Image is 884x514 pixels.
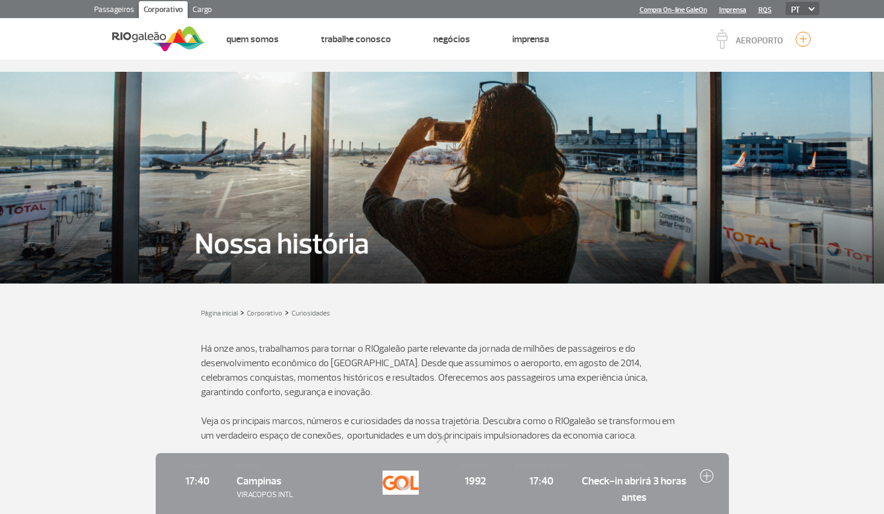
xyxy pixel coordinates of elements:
[171,462,224,471] span: HORÁRIO
[758,6,772,14] a: RQS
[640,6,707,14] a: Compra On-line GaleOn
[448,462,502,471] span: Nº DO VOO
[580,462,687,471] span: STATUS
[237,474,281,487] span: Campinas
[240,305,244,319] a: >
[171,473,224,489] span: 17:40
[188,1,217,21] a: Cargo
[514,473,568,489] span: 17:40
[512,33,549,45] a: Imprensa
[201,309,238,318] a: Página inicial
[448,473,502,489] span: 1992
[433,33,470,45] a: Negócios
[321,33,391,45] a: Trabalhe Conosco
[247,309,282,318] a: Corporativo
[226,33,279,45] a: Quem Somos
[291,309,330,318] a: Curiosidades
[514,462,568,471] span: HORÁRIO ESTIMADO
[719,6,746,14] a: Imprensa
[201,414,684,443] p: Veja os principais marcos, números e curiosidades da nossa trajetória. Descubra como o RIOgaleão ...
[237,462,371,471] span: DESTINO
[201,341,684,399] p: Há onze anos, trabalhamos para tornar o RIOgaleão parte relevante da jornada de milhões de passag...
[237,489,371,501] span: VIRACOPOS INTL
[285,305,289,319] a: >
[383,462,436,471] span: CIA AÉREA
[139,1,188,21] a: Corporativo
[580,473,687,505] span: Check-in abrirá 3 horas antes
[736,37,783,45] p: AEROPORTO
[89,1,139,21] a: Passageiros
